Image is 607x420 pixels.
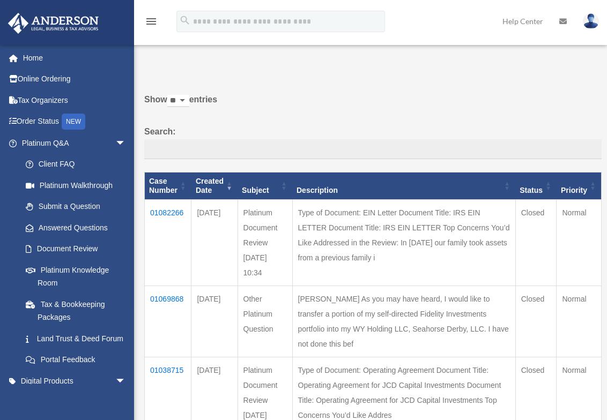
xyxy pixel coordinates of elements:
[238,199,292,286] td: Platinum Document Review [DATE] 10:34
[292,199,515,286] td: Type of Document: EIN Letter Document Title: IRS EIN LETTER Document Title: IRS EIN LETTER Top Co...
[238,172,292,200] th: Subject: activate to sort column ascending
[15,217,131,238] a: Answered Questions
[8,132,137,154] a: Platinum Q&Aarrow_drop_down
[191,199,238,286] td: [DATE]
[292,286,515,357] td: [PERSON_NAME] As you may have heard, I would like to transfer a portion of my self-directed Fidel...
[144,139,602,160] input: Search:
[145,19,158,28] a: menu
[292,172,515,200] th: Description: activate to sort column ascending
[115,370,137,392] span: arrow_drop_down
[515,199,557,286] td: Closed
[167,95,189,107] select: Showentries
[8,47,142,69] a: Home
[62,114,85,130] div: NEW
[15,175,137,196] a: Platinum Walkthrough
[557,172,602,200] th: Priority: activate to sort column ascending
[115,132,137,154] span: arrow_drop_down
[5,13,102,34] img: Anderson Advisors Platinum Portal
[145,199,191,286] td: 01082266
[145,286,191,357] td: 01069868
[238,286,292,357] td: Other Platinum Question
[144,124,602,160] label: Search:
[191,286,238,357] td: [DATE]
[15,328,137,349] a: Land Trust & Deed Forum
[15,349,137,371] a: Portal Feedback
[8,111,142,133] a: Order StatusNEW
[557,286,602,357] td: Normal
[8,89,142,111] a: Tax Organizers
[191,172,238,200] th: Created Date: activate to sort column ascending
[144,92,602,118] label: Show entries
[583,13,599,29] img: User Pic
[515,172,557,200] th: Status: activate to sort column ascending
[15,196,137,217] a: Submit a Question
[8,69,142,90] a: Online Ordering
[8,370,142,392] a: Digital Productsarrow_drop_down
[145,15,158,28] i: menu
[557,199,602,286] td: Normal
[515,286,557,357] td: Closed
[15,259,137,294] a: Platinum Knowledge Room
[179,14,191,26] i: search
[15,294,137,328] a: Tax & Bookkeeping Packages
[145,172,191,200] th: Case Number: activate to sort column ascending
[15,238,137,260] a: Document Review
[15,154,137,175] a: Client FAQ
